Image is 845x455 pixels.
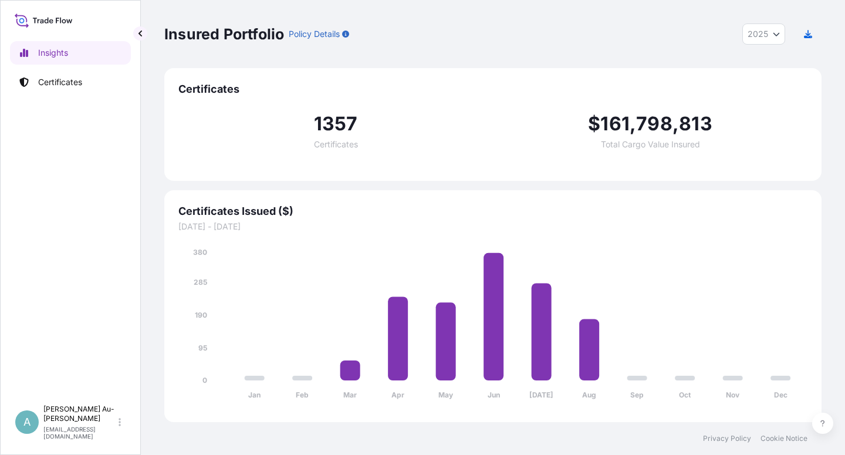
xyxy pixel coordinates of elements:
[314,114,358,133] span: 1357
[195,311,207,319] tspan: 190
[630,390,644,399] tspan: Sep
[23,416,31,428] span: A
[289,28,340,40] p: Policy Details
[296,390,309,399] tspan: Feb
[248,390,261,399] tspan: Jan
[679,390,691,399] tspan: Oct
[343,390,357,399] tspan: Mar
[703,434,751,443] a: Privacy Policy
[582,390,596,399] tspan: Aug
[438,390,454,399] tspan: May
[178,221,807,232] span: [DATE] - [DATE]
[588,114,600,133] span: $
[43,426,116,440] p: [EMAIL_ADDRESS][DOMAIN_NAME]
[198,343,207,352] tspan: 95
[194,278,207,287] tspan: 285
[488,390,500,399] tspan: Jun
[529,390,553,399] tspan: [DATE]
[193,248,207,257] tspan: 380
[10,70,131,94] a: Certificates
[43,405,116,423] p: [PERSON_NAME] Au-[PERSON_NAME]
[38,76,82,88] p: Certificates
[726,390,740,399] tspan: Nov
[748,28,768,40] span: 2025
[760,434,807,443] a: Cookie Notice
[630,114,636,133] span: ,
[178,82,807,96] span: Certificates
[391,390,404,399] tspan: Apr
[672,114,679,133] span: ,
[636,114,672,133] span: 798
[38,47,68,59] p: Insights
[202,376,207,385] tspan: 0
[314,140,358,149] span: Certificates
[600,114,630,133] span: 161
[10,41,131,65] a: Insights
[164,25,284,43] p: Insured Portfolio
[601,140,700,149] span: Total Cargo Value Insured
[679,114,712,133] span: 813
[742,23,785,45] button: Year Selector
[178,204,807,218] span: Certificates Issued ($)
[774,390,787,399] tspan: Dec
